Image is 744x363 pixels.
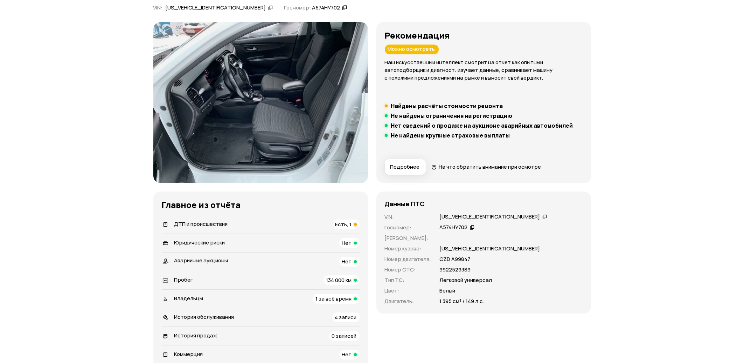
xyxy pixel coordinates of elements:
[342,239,352,247] span: Нет
[326,276,352,284] span: 134 000 км
[166,4,266,12] div: [US_VEHICLE_IDENTIFICATION_NUMBER]
[385,213,431,221] p: VIN :
[385,45,439,54] div: Можно осмотреть
[174,276,193,283] span: Пробег
[385,234,431,242] p: [PERSON_NAME] :
[174,332,217,339] span: История продаж
[332,332,357,340] span: 0 записей
[385,224,431,231] p: Госномер :
[385,159,426,175] button: Подробнее
[440,287,456,295] p: Белый
[335,314,357,321] span: 4 записи
[440,276,492,284] p: Легковой универсал
[385,287,431,295] p: Цвет :
[391,132,510,139] h5: Не найдены крупные страховые выплаты
[440,266,471,274] p: 9922529389
[342,258,352,265] span: Нет
[162,200,360,210] h3: Главное из отчёта
[335,221,352,228] span: Есть, 1
[385,297,431,305] p: Двигатель :
[174,350,203,358] span: Коммерция
[385,200,425,208] h4: Данные ПТС
[174,220,228,228] span: ДТП и происшествия
[174,239,225,246] span: Юридические риски
[439,163,541,170] span: На что обратить внимание при осмотре
[385,276,431,284] p: Тип ТС :
[174,313,234,321] span: История обслуживания
[312,4,340,12] div: А574НУ702
[391,122,573,129] h5: Нет сведений о продаже на аукционе аварийных автомобилей
[385,266,431,274] p: Номер СТС :
[440,255,471,263] p: СZD А99847
[385,255,431,263] p: Номер двигателя :
[440,297,485,305] p: 1 395 см³ / 149 л.с.
[174,257,228,264] span: Аварийные аукционы
[390,163,420,170] span: Подробнее
[174,295,203,302] span: Владельцы
[385,59,583,82] p: Наш искусственный интеллект смотрит на отчёт как опытный автоподборщик и диагност: изучает данные...
[391,102,503,109] h5: Найдены расчёты стоимости ремонта
[342,351,352,358] span: Нет
[385,31,583,40] h3: Рекомендация
[284,4,311,11] span: Госномер:
[440,224,468,231] div: А574НУ702
[153,4,163,11] span: VIN :
[316,295,352,302] span: 1 за всё время
[391,112,513,119] h5: Не найдены ограничения на регистрацию
[385,245,431,253] p: Номер кузова :
[440,245,540,253] p: [US_VEHICLE_IDENTIFICATION_NUMBER]
[440,213,540,221] div: [US_VEHICLE_IDENTIFICATION_NUMBER]
[431,163,541,170] a: На что обратить внимание при осмотре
